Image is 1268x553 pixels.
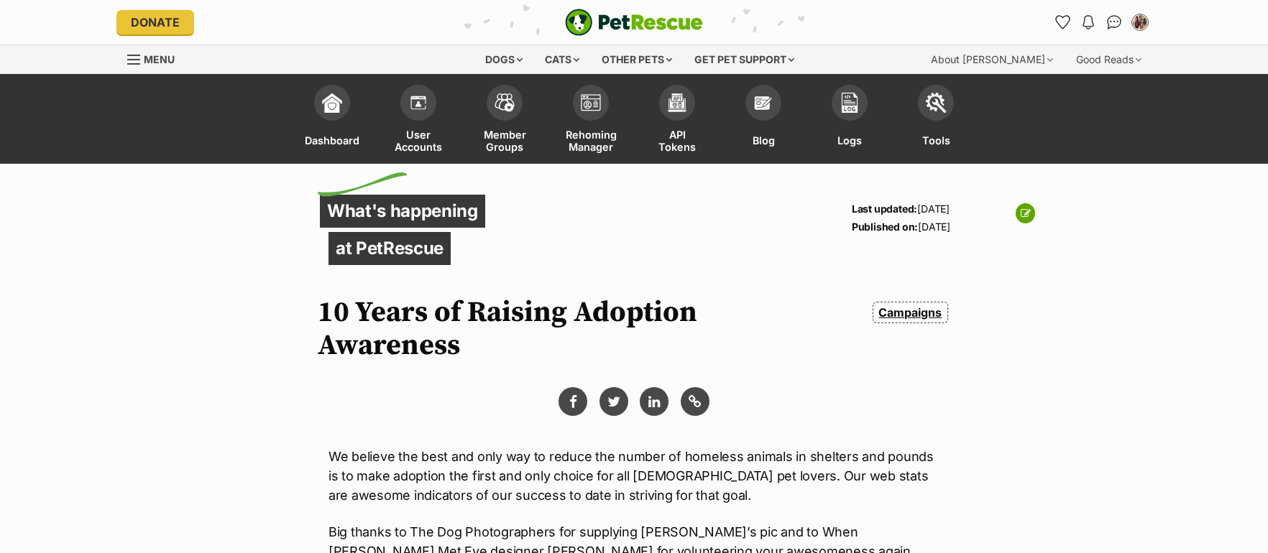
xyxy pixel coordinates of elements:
[852,218,950,236] p: [DATE]
[720,78,807,164] a: Blog
[681,387,709,416] button: Copy link
[667,93,687,113] img: api-icon-849e3a9e6f871e3acf1f60245d25b4cd0aad652aa5f5372336901a6a67317bd8.svg
[548,78,634,164] a: Rehoming Manager
[1083,15,1094,29] img: notifications-46538b983faf8c2785f20acdc204bb7945ddae34d4c08c2a6579f10ce5e182be.svg
[1103,11,1126,34] a: Conversations
[634,78,720,164] a: API Tokens
[408,93,428,113] img: members-icon-d6bcda0bfb97e5ba05b48644448dc2971f67d37433e5abca221da40c41542bd5.svg
[852,203,917,215] strong: Last updated:
[921,45,1063,74] div: About [PERSON_NAME]
[1051,11,1074,34] a: Favourites
[926,93,946,113] img: tools-icon-677f8b7d46040df57c17cb185196fc8e01b2b03676c49af7ba82c462532e62ee.svg
[1066,45,1152,74] div: Good Reads
[461,78,548,164] a: Member Groups
[592,45,682,74] div: Other pets
[495,93,515,112] img: team-members-icon-5396bd8760b3fe7c0b43da4ab00e1e3bb1a5d9ba89233759b79545d2d3fc5d0d.svg
[329,232,451,265] p: at PetRescue
[922,128,950,153] span: Tools
[318,296,729,362] h1: 10 Years of Raising Adoption Awareness
[475,45,533,74] div: Dogs
[1133,15,1147,29] img: alesha saliba profile pic
[116,10,194,34] a: Donate
[581,94,601,111] img: group-profile-icon-3fa3cf56718a62981997c0bc7e787c4b2cf8bcc04b72c1350f741eb67cf2f40e.svg
[753,93,773,113] img: blogs-icon-e71fceff818bbaa76155c998696f2ea9b8fc06abc828b24f45ee82a475c2fd99.svg
[684,45,804,74] div: Get pet support
[479,128,530,153] span: Member Groups
[873,302,948,323] a: Campaigns
[565,9,703,36] a: PetRescue
[893,78,979,164] a: Tools
[289,78,375,164] a: Dashboard
[753,128,775,153] span: Blog
[305,128,359,153] span: Dashboard
[329,447,939,505] p: We believe the best and only way to reduce the number of homeless animals in shelters and pounds ...
[318,172,408,197] img: decorative flick
[1051,11,1152,34] ul: Account quick links
[565,9,703,36] img: logo-e224e6f780fb5917bec1dbf3a21bbac754714ae5b6737aabdf751b685950b380.svg
[144,53,175,65] span: Menu
[127,45,185,71] a: Menu
[1077,11,1100,34] button: Notifications
[1107,15,1122,29] img: chat-41dd97257d64d25036548639549fe6c8038ab92f7586957e7f3b1b290dea8141.svg
[852,220,918,233] strong: Published on:
[837,128,862,153] span: Logs
[652,128,702,153] span: API Tokens
[599,387,628,416] a: Share via Twitter
[535,45,589,74] div: Cats
[807,78,893,164] a: Logs
[840,93,860,113] img: logs-icon-5bf4c29380941ae54b88474b1138927238aebebbc450bc62c8517511492d5a22.svg
[1129,11,1152,34] button: My account
[320,195,485,228] p: What's happening
[566,128,617,153] span: Rehoming Manager
[852,200,950,218] p: [DATE]
[640,387,669,416] a: Share via Linkedin
[393,128,444,153] span: User Accounts
[559,387,587,416] button: Share via facebook
[375,78,461,164] a: User Accounts
[322,93,342,113] img: dashboard-icon-eb2f2d2d3e046f16d808141f083e7271f6b2e854fb5c12c21221c1fb7104beca.svg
